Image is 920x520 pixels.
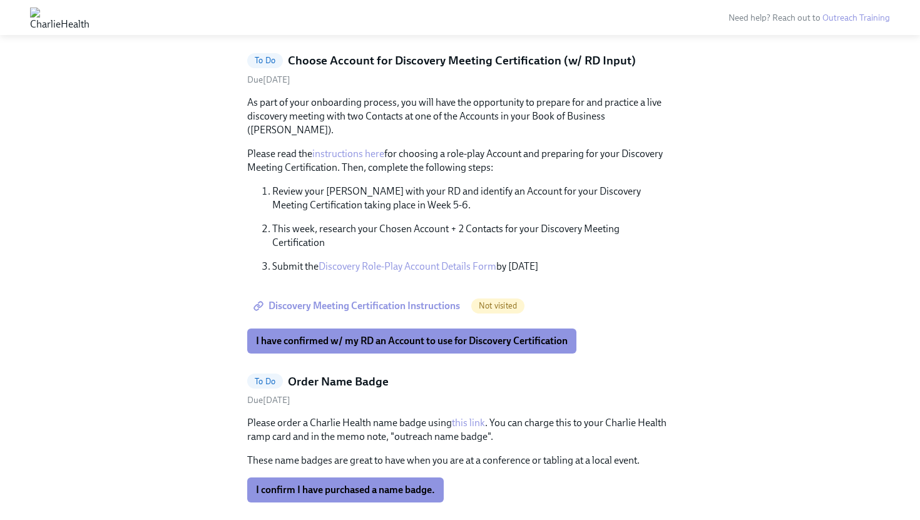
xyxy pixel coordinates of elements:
[247,477,444,502] button: I confirm I have purchased a name badge.
[247,416,673,444] p: Please order a Charlie Health name badge using . You can charge this to your Charlie Health ramp ...
[256,484,435,496] span: I confirm I have purchased a name badge.
[247,329,576,354] button: I have confirmed w/ my RD an Account to use for Discovery Certification
[247,56,283,65] span: To Do
[288,374,389,390] h5: Order Name Badge
[247,374,673,407] a: To DoOrder Name BadgeDue[DATE]
[272,222,673,250] p: This week, research your Chosen Account + 2 Contacts for your Discovery Meeting Certification
[30,8,89,28] img: CharlieHealth
[247,147,673,175] p: Please read the for choosing a role-play Account and preparing for your Discovery Meeting Certifi...
[822,13,890,23] a: Outreach Training
[452,417,485,429] a: this link
[319,260,496,272] a: Discovery Role-Play Account Details Form
[256,335,568,347] span: I have confirmed w/ my RD an Account to use for Discovery Certification
[272,260,673,273] p: Submit the by [DATE]
[247,74,290,85] span: Thursday, August 14th 2025, 7:00 am
[728,13,890,23] span: Need help? Reach out to
[288,53,636,69] h5: Choose Account for Discovery Meeting Certification (w/ RD Input)
[247,454,673,467] p: These name badges are great to have when you are at a conference or tabling at a local event.
[272,185,673,212] p: Review your [PERSON_NAME] with your RD and identify an Account for your Discovery Meeting Certifi...
[256,300,460,312] span: Discovery Meeting Certification Instructions
[247,293,469,319] a: Discovery Meeting Certification Instructions
[247,96,673,137] p: As part of your onboarding process, you will have the opportunity to prepare for and practice a l...
[471,301,524,310] span: Not visited
[312,148,384,160] a: instructions here
[247,377,283,386] span: To Do
[247,395,290,405] span: Monday, August 18th 2025, 7:00 am
[247,53,673,86] a: To DoChoose Account for Discovery Meeting Certification (w/ RD Input)Due[DATE]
